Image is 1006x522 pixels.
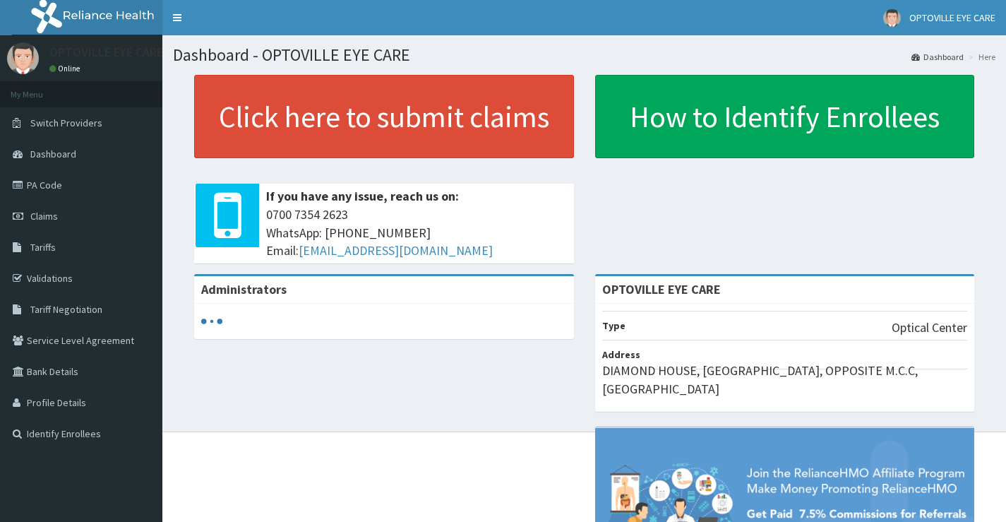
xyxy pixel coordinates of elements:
span: Switch Providers [30,117,102,129]
b: Address [602,348,640,361]
p: OPTOVILLE EYE CARE [49,46,163,59]
svg: audio-loading [201,311,222,332]
b: If you have any issue, reach us on: [266,188,459,204]
img: User Image [883,9,901,27]
p: Optical Center [892,319,967,337]
span: 0700 7354 2623 WhatsApp: [PHONE_NUMBER] Email: [266,206,567,260]
b: Type [602,319,625,332]
span: Tariff Negotiation [30,303,102,316]
a: Click here to submit claims [194,75,574,158]
a: How to Identify Enrollees [595,75,975,158]
span: Dashboard [30,148,76,160]
a: Online [49,64,83,73]
li: Here [965,51,995,63]
p: DIAMOND HOUSE, [GEOGRAPHIC_DATA], OPPOSITE M.C.C, [GEOGRAPHIC_DATA] [602,362,968,398]
strong: OPTOVILLE EYE CARE [602,281,721,297]
img: User Image [7,42,39,74]
h1: Dashboard - OPTOVILLE EYE CARE [173,46,995,64]
span: Claims [30,210,58,223]
a: Dashboard [911,51,964,63]
span: Tariffs [30,241,56,254]
span: OPTOVILLE EYE CARE [909,11,995,24]
a: [EMAIL_ADDRESS][DOMAIN_NAME] [299,242,493,259]
b: Administrators [201,281,287,297]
